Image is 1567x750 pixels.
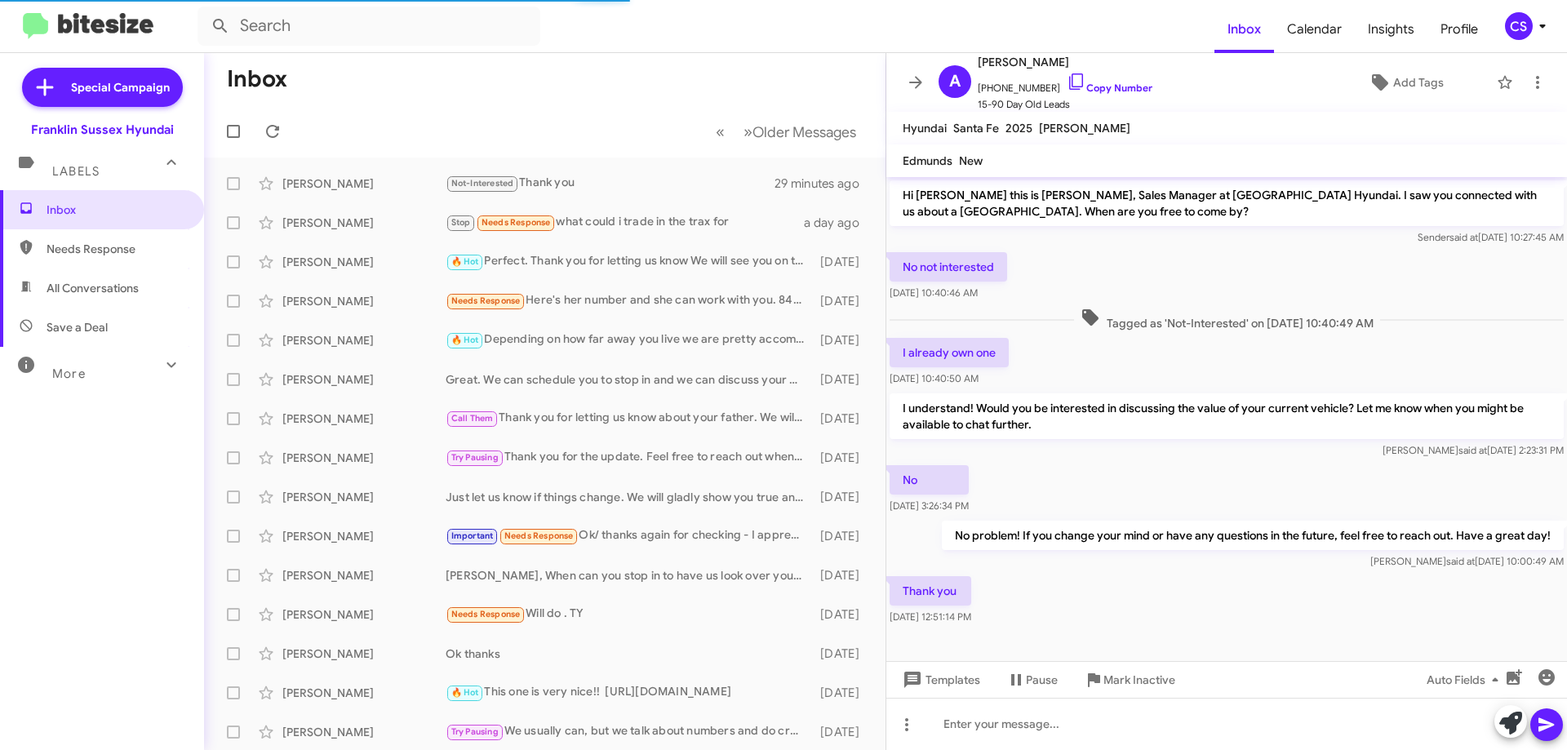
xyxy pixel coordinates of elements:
span: More [52,366,86,381]
div: This one is very nice!! [URL][DOMAIN_NAME] [446,683,812,702]
p: No problem! If you change your mind or have any questions in the future, feel free to reach out. ... [942,521,1564,550]
a: Copy Number [1067,82,1152,94]
div: [PERSON_NAME] [282,254,446,270]
span: Santa Fe [953,121,999,135]
div: [DATE] [812,371,872,388]
div: [DATE] [812,254,872,270]
div: [PERSON_NAME] [282,567,446,584]
div: 29 minutes ago [775,175,872,192]
span: A [949,69,961,95]
div: Ok thanks [446,646,812,662]
div: what could i trade in the trax for [446,213,804,232]
div: [DATE] [812,411,872,427]
div: Ok/ thanks again for checking - I appreciate your time. This is probably not the right one for us... [446,526,812,545]
button: Add Tags [1321,68,1489,97]
span: Calendar [1274,6,1355,53]
button: Next [734,115,866,149]
span: Needs Response [47,241,185,257]
span: Not-Interested [451,178,514,189]
span: 🔥 Hot [451,687,479,698]
span: said at [1449,231,1478,243]
div: CS [1505,12,1533,40]
span: [DATE] 10:40:46 AM [890,286,978,299]
div: [DATE] [812,606,872,623]
div: [PERSON_NAME] [282,215,446,231]
span: « [716,122,725,142]
span: Tagged as 'Not-Interested' on [DATE] 10:40:49 AM [1074,308,1380,331]
span: [PERSON_NAME] [1039,121,1130,135]
p: No [890,465,969,495]
span: Inbox [47,202,185,218]
div: Perfect. Thank you for letting us know We will see you on the 14th at 1pm. [446,252,812,271]
div: [PERSON_NAME] [282,371,446,388]
span: [PHONE_NUMBER] [978,72,1152,96]
span: [PERSON_NAME] [DATE] 2:23:31 PM [1383,444,1564,456]
div: Franklin Sussex Hyundai [31,122,174,138]
span: Hyundai [903,121,947,135]
span: Labels [52,164,100,179]
span: Try Pausing [451,452,499,463]
p: No not interested [890,252,1007,282]
p: I understand! Would you be interested in discussing the value of your current vehicle? Let me kno... [890,393,1564,439]
div: [PERSON_NAME] [282,293,446,309]
div: [PERSON_NAME] [282,646,446,662]
div: [PERSON_NAME] [282,450,446,466]
div: [DATE] [812,450,872,466]
div: Depending on how far away you live we are pretty accommodating, but no promises [446,331,812,349]
div: [DATE] [812,489,872,505]
button: Pause [993,665,1071,695]
button: CS [1491,12,1549,40]
span: Mark Inactive [1103,665,1175,695]
div: [PERSON_NAME] [282,724,446,740]
span: 2025 [1005,121,1032,135]
div: [PERSON_NAME] [282,332,446,348]
span: Save a Deal [47,319,108,335]
div: a day ago [804,215,872,231]
span: [PERSON_NAME] [978,52,1152,72]
span: Important [451,530,494,541]
div: Will do . TY [446,605,812,624]
div: Just let us know if things change. We will gladly show you true and honest numbers! [446,489,812,505]
button: Previous [706,115,735,149]
span: All Conversations [47,280,139,296]
span: [PERSON_NAME] [DATE] 10:00:49 AM [1370,555,1564,567]
a: Inbox [1214,6,1274,53]
span: Add Tags [1393,68,1444,97]
span: » [744,122,752,142]
a: Profile [1427,6,1491,53]
span: Needs Response [451,295,521,306]
a: Special Campaign [22,68,183,107]
span: Edmunds [903,153,952,168]
div: [DATE] [812,528,872,544]
span: Pause [1026,665,1058,695]
span: New [959,153,983,168]
span: [DATE] 12:51:14 PM [890,610,971,623]
div: [PERSON_NAME] [282,685,446,701]
div: [PERSON_NAME] [282,175,446,192]
div: [DATE] [812,685,872,701]
span: Special Campaign [71,79,170,95]
div: [DATE] [812,567,872,584]
div: [PERSON_NAME], When can you stop in to have us look over your vehicle and put a value on it? [446,567,812,584]
span: Call Them [451,413,494,424]
div: [DATE] [812,646,872,662]
div: Here's her number and she can work with you. 8455379981 [446,291,812,310]
span: said at [1446,555,1475,567]
span: 🔥 Hot [451,256,479,267]
span: 15-90 Day Old Leads [978,96,1152,113]
span: Sender [DATE] 10:27:45 AM [1418,231,1564,243]
span: said at [1458,444,1487,456]
a: Insights [1355,6,1427,53]
span: 🔥 Hot [451,335,479,345]
div: We usually can, but we talk about numbers and do credit and take a deposit. [446,722,812,741]
div: [PERSON_NAME] [282,528,446,544]
span: Try Pausing [451,726,499,737]
span: Templates [899,665,980,695]
div: [PERSON_NAME] [282,411,446,427]
div: [PERSON_NAME] [282,606,446,623]
span: Stop [451,217,471,228]
span: Older Messages [752,123,856,141]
